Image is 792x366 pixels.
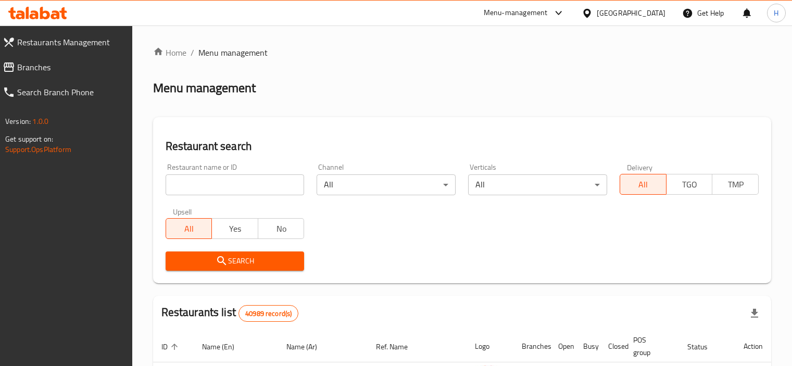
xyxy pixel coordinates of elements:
[153,46,186,59] a: Home
[173,208,192,215] label: Upsell
[712,174,759,195] button: TMP
[211,218,258,239] button: Yes
[202,340,248,353] span: Name (En)
[735,331,771,362] th: Action
[166,218,212,239] button: All
[620,174,667,195] button: All
[153,80,256,96] h2: Menu management
[484,7,548,19] div: Menu-management
[467,331,513,362] th: Logo
[216,221,254,236] span: Yes
[153,46,771,59] nav: breadcrumb
[5,143,71,156] a: Support.OpsPlatform
[191,46,194,59] li: /
[166,174,305,195] input: Search for restaurant name or ID..
[317,174,456,195] div: All
[286,340,331,353] span: Name (Ar)
[774,7,778,19] span: H
[166,251,305,271] button: Search
[550,331,575,362] th: Open
[666,174,713,195] button: TGO
[198,46,268,59] span: Menu management
[262,221,300,236] span: No
[600,331,625,362] th: Closed
[687,340,721,353] span: Status
[575,331,600,362] th: Busy
[161,340,181,353] span: ID
[671,177,709,192] span: TGO
[5,132,53,146] span: Get support on:
[258,218,305,239] button: No
[161,305,299,322] h2: Restaurants list
[468,174,607,195] div: All
[742,301,767,326] div: Export file
[174,255,296,268] span: Search
[17,36,124,48] span: Restaurants Management
[627,163,653,171] label: Delivery
[238,305,298,322] div: Total records count
[633,334,667,359] span: POS group
[166,138,759,154] h2: Restaurant search
[32,115,48,128] span: 1.0.0
[239,309,298,319] span: 40989 record(s)
[597,7,665,19] div: [GEOGRAPHIC_DATA]
[170,221,208,236] span: All
[5,115,31,128] span: Version:
[17,86,124,98] span: Search Branch Phone
[624,177,662,192] span: All
[376,340,421,353] span: Ref. Name
[513,331,550,362] th: Branches
[716,177,755,192] span: TMP
[17,61,124,73] span: Branches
